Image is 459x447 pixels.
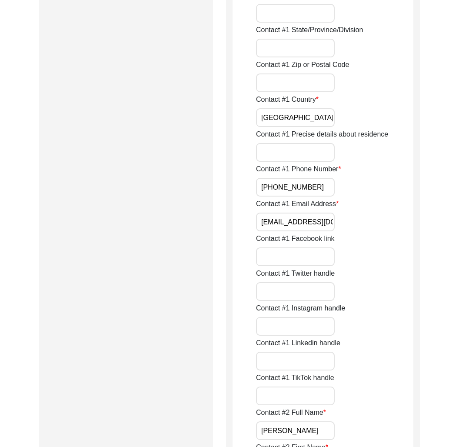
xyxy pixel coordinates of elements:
[256,164,341,174] label: Contact #1 Phone Number
[256,25,363,35] label: Contact #1 State/Province/Division
[256,94,319,105] label: Contact #1 Country
[256,60,349,70] label: Contact #1 Zip or Postal Code
[256,268,335,279] label: Contact #1 Twitter handle
[256,338,340,348] label: Contact #1 Linkedin handle
[256,234,335,244] label: Contact #1 Facebook link
[256,407,326,418] label: Contact #2 Full Name
[256,199,339,209] label: Contact #1 Email Address
[256,303,345,314] label: Contact #1 Instagram handle
[256,129,388,140] label: Contact #1 Precise details about residence
[256,373,334,383] label: Contact #1 TikTok handle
